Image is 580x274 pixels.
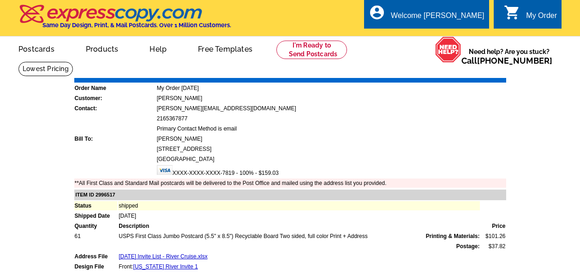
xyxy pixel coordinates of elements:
[481,242,506,251] td: $37.82
[426,232,480,240] span: Printing & Materials:
[71,37,133,59] a: Products
[156,104,506,113] td: [PERSON_NAME][EMAIL_ADDRESS][DOMAIN_NAME]
[4,37,69,59] a: Postcards
[156,114,506,123] td: 2165367877
[74,211,118,220] td: Shipped Date
[456,243,480,250] strong: Postage:
[133,263,198,270] a: [US_STATE] River Invite 1
[504,10,557,22] a: shopping_cart My Order
[477,56,552,66] a: [PHONE_NUMBER]
[156,144,506,154] td: [STREET_ADDRESS]
[74,83,155,93] td: Order Name
[118,262,480,271] td: Front:
[156,83,506,93] td: My Order [DATE]
[156,124,506,133] td: Primary Contact Method is email
[369,4,385,21] i: account_circle
[74,179,506,188] td: **All First Class and Standard Mail postcards will be delivered to the Post Office and mailed usi...
[74,104,155,113] td: Contact:
[74,252,118,261] td: Address File
[156,155,506,164] td: [GEOGRAPHIC_DATA]
[118,201,480,210] td: shipped
[481,232,506,241] td: $101.26
[461,56,552,66] span: Call
[526,12,557,24] div: My Order
[118,232,480,241] td: USPS First Class Jumbo Postcard (5.5" x 8.5") Recyclable Board Two sided, full color Print + Address
[504,4,520,21] i: shopping_cart
[118,221,480,231] td: Description
[118,211,480,220] td: [DATE]
[74,221,118,231] td: Quantity
[461,47,557,66] span: Need help? Are you stuck?
[42,22,231,29] h4: Same Day Design, Print, & Mail Postcards. Over 1 Million Customers.
[135,37,181,59] a: Help
[481,221,506,231] td: Price
[435,36,461,62] img: help
[119,253,207,260] a: [DATE] Invite List - River Cruise.xlsx
[156,165,506,178] td: XXXX-XXXX-XXXX-7819 - 100% - $159.03
[74,190,506,200] td: ITEM ID 2996517
[74,262,118,271] td: Design File
[183,37,267,59] a: Free Templates
[156,94,506,103] td: [PERSON_NAME]
[157,165,173,175] img: visa.gif
[18,11,231,29] a: Same Day Design, Print, & Mail Postcards. Over 1 Million Customers.
[74,201,118,210] td: Status
[74,134,155,143] td: Bill To:
[391,12,484,24] div: Welcome [PERSON_NAME]
[156,134,506,143] td: [PERSON_NAME]
[74,232,118,241] td: 61
[74,94,155,103] td: Customer:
